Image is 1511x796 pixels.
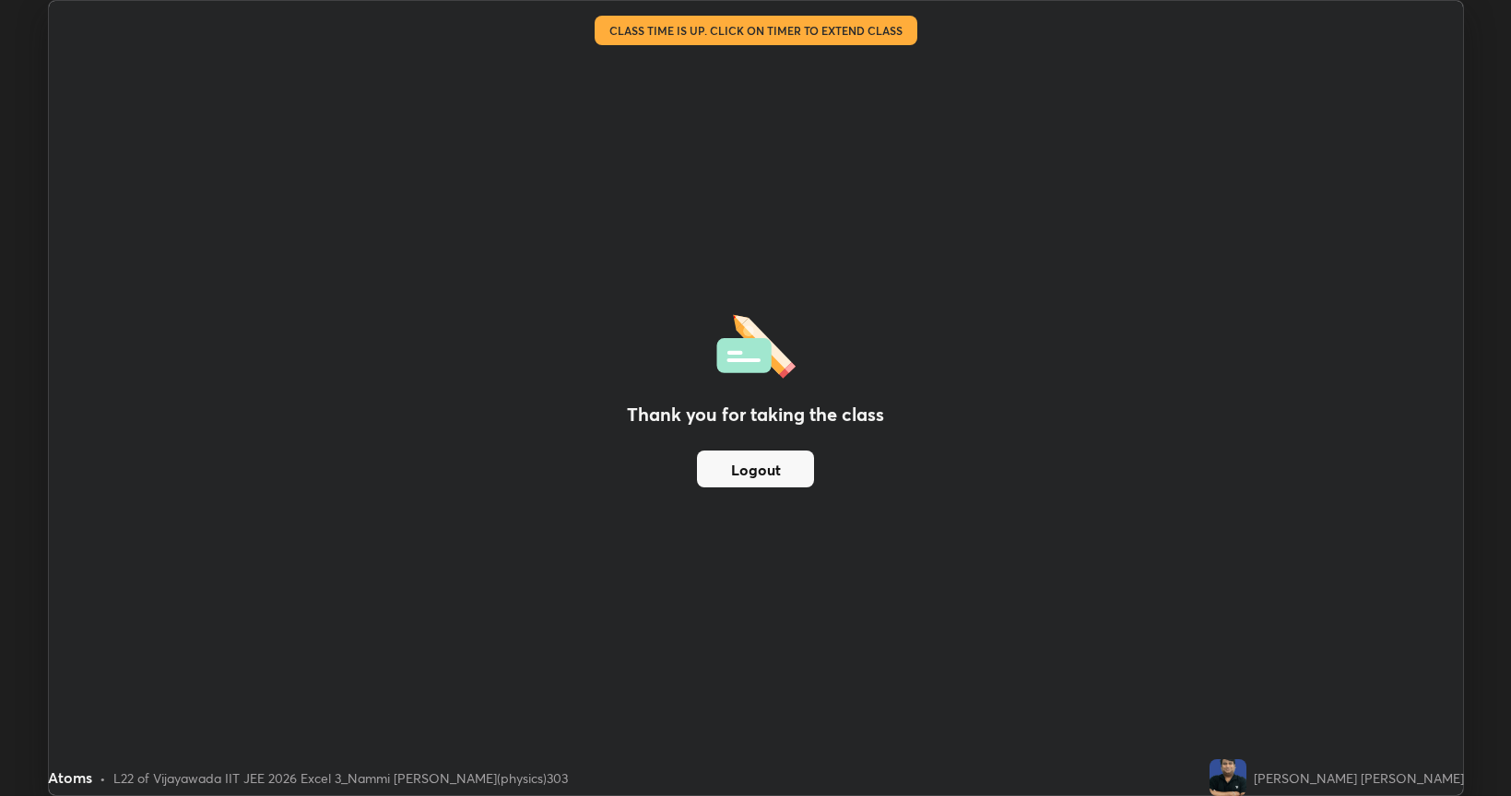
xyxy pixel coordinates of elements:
[697,451,814,487] button: Logout
[100,768,106,788] div: •
[716,309,796,379] img: offlineFeedback.1438e8b3.svg
[1254,768,1464,788] div: [PERSON_NAME] [PERSON_NAME]
[48,767,92,789] div: Atoms
[627,401,884,428] h2: Thank you for taking the class
[1210,759,1246,796] img: 73bf7312a6d64a74a4049946c9a3c1d3.jpg
[113,768,568,788] div: L22 of Vijayawada IIT JEE 2026 Excel 3_Nammi [PERSON_NAME](physics)303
